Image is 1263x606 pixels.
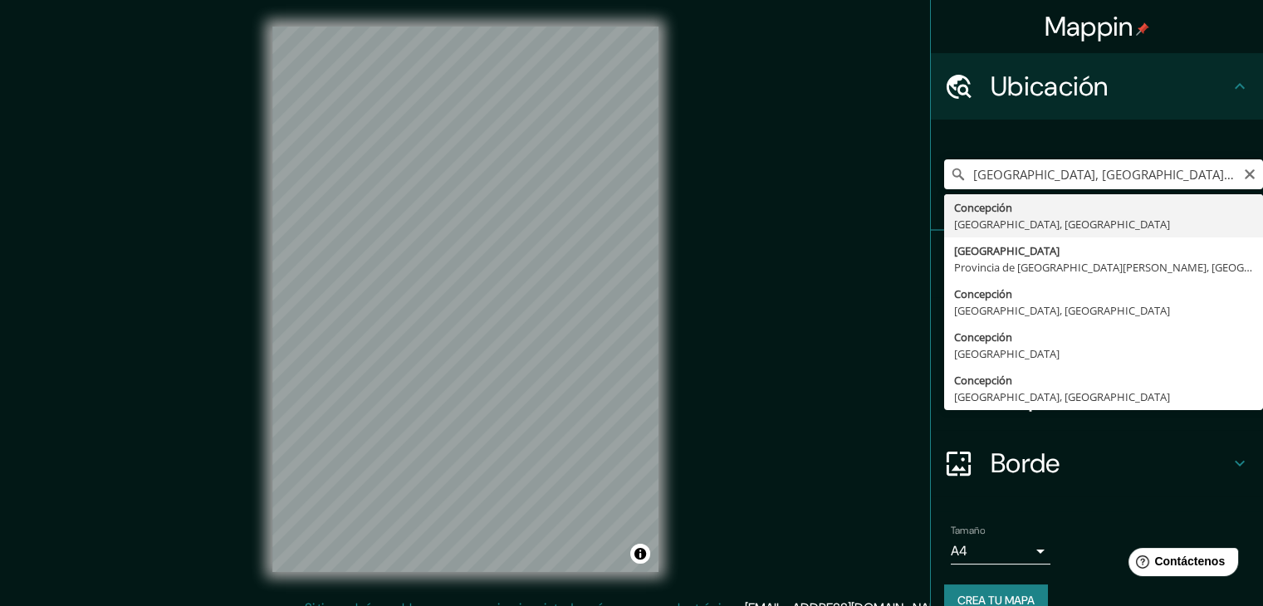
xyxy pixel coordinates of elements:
[991,69,1109,104] font: Ubicación
[954,330,1012,345] font: Concepción
[954,200,1012,215] font: Concepción
[931,364,1263,430] div: Disposición
[944,159,1263,189] input: Elige tu ciudad o zona
[931,430,1263,496] div: Borde
[954,346,1060,361] font: [GEOGRAPHIC_DATA]
[991,446,1060,481] font: Borde
[1243,165,1256,181] button: Claro
[931,297,1263,364] div: Estilo
[954,373,1012,388] font: Concepción
[951,538,1050,564] div: A4
[954,217,1170,232] font: [GEOGRAPHIC_DATA], [GEOGRAPHIC_DATA]
[931,231,1263,297] div: Patas
[1115,541,1245,588] iframe: Lanzador de widgets de ayuda
[1136,22,1149,36] img: pin-icon.png
[931,53,1263,120] div: Ubicación
[954,303,1170,318] font: [GEOGRAPHIC_DATA], [GEOGRAPHIC_DATA]
[954,243,1060,258] font: [GEOGRAPHIC_DATA]
[272,27,658,572] canvas: Mapa
[954,389,1170,404] font: [GEOGRAPHIC_DATA], [GEOGRAPHIC_DATA]
[951,542,967,560] font: A4
[1045,9,1133,44] font: Mappin
[954,286,1012,301] font: Concepción
[951,524,985,537] font: Tamaño
[630,544,650,564] button: Activar o desactivar atribución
